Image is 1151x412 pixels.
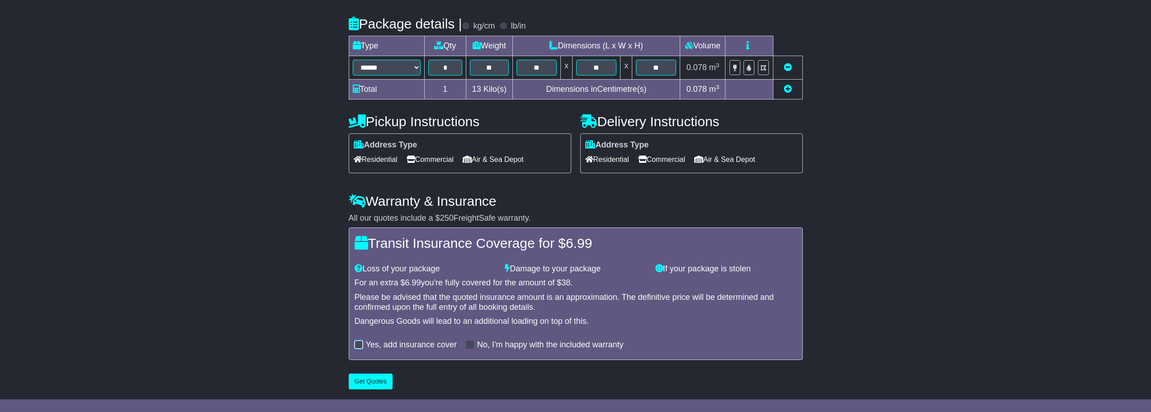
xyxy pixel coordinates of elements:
label: kg/cm [473,21,495,31]
span: Residential [354,152,398,166]
span: Air & Sea Depot [694,152,755,166]
sup: 3 [716,62,720,69]
h4: Warranty & Insurance [349,194,803,208]
div: Damage to your package [500,264,651,274]
div: Loss of your package [350,264,501,274]
div: For an extra $ you're fully covered for the amount of $ . [355,278,797,288]
span: Air & Sea Depot [463,152,524,166]
h4: Transit Insurance Coverage for $ [355,236,797,251]
div: All our quotes include a $ FreightSafe warranty. [349,213,803,223]
div: Please be advised that the quoted insurance amount is an approximation. The definitive price will... [355,293,797,312]
h4: Delivery Instructions [580,114,803,129]
a: Remove this item [784,63,792,72]
label: Address Type [585,140,649,150]
td: Kilo(s) [466,80,513,99]
td: Qty [424,36,466,56]
span: 250 [440,213,454,223]
button: Get Quotes [349,374,393,389]
span: Commercial [638,152,685,166]
td: Total [349,80,424,99]
td: 1 [424,80,466,99]
span: 0.078 [687,85,707,94]
td: Dimensions (L x W x H) [512,36,680,56]
span: 0.078 [687,63,707,72]
sup: 3 [716,84,720,90]
td: Dimensions in Centimetre(s) [512,80,680,99]
td: Weight [466,36,513,56]
h4: Package details | [349,16,462,31]
label: No, I'm happy with the included warranty [477,340,624,350]
span: 6.99 [405,278,421,287]
td: Volume [680,36,725,56]
span: m [709,63,720,72]
div: If your package is stolen [651,264,801,274]
span: 38 [561,278,570,287]
label: Address Type [354,140,417,150]
span: m [709,85,720,94]
div: Dangerous Goods will lead to an additional loading on top of this. [355,317,797,327]
a: Add new item [784,85,792,94]
label: Yes, add insurance cover [366,340,457,350]
span: Residential [585,152,629,166]
h4: Pickup Instructions [349,114,571,129]
span: 13 [472,85,481,94]
td: x [620,56,632,80]
span: Commercial [407,152,454,166]
td: Type [349,36,424,56]
span: 6.99 [566,236,592,251]
td: x [560,56,572,80]
label: lb/in [511,21,526,31]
